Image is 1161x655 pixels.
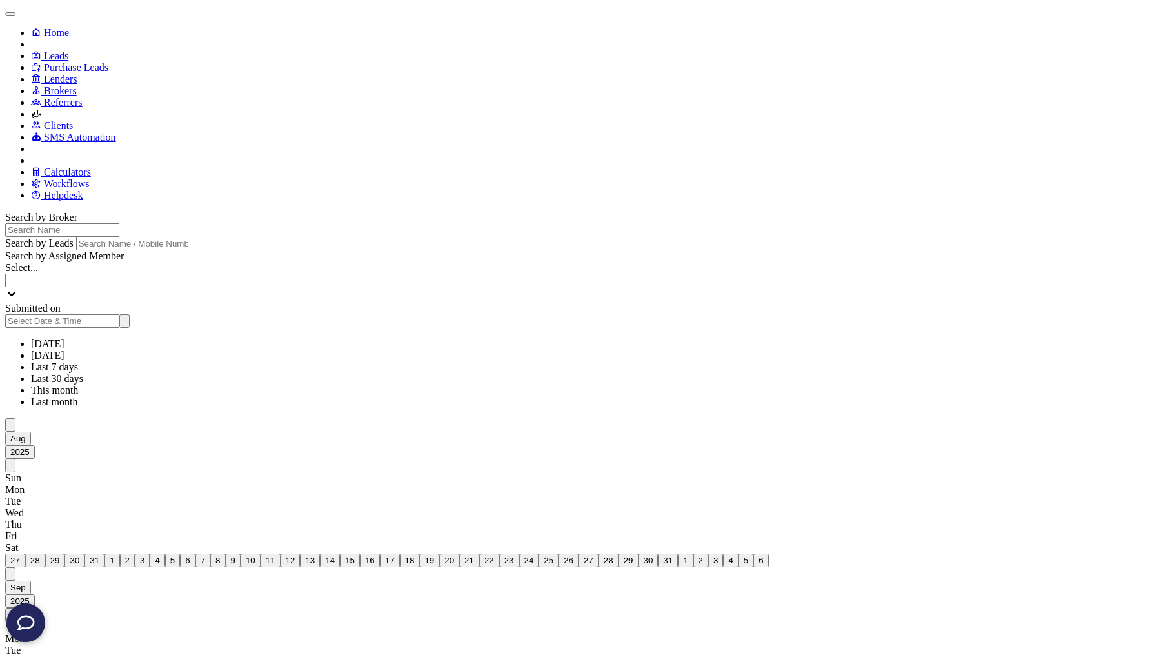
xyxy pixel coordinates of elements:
[31,178,89,189] a: Workflows
[44,85,77,96] span: Brokers
[31,190,83,201] a: Helpdesk
[31,27,69,38] a: Home
[44,62,108,73] span: Purchase Leads
[44,178,90,189] span: Workflows
[44,166,91,177] span: Calculators
[44,132,116,143] span: SMS Automation
[31,85,77,96] a: Brokers
[31,120,73,131] a: Clients
[44,50,68,61] span: Leads
[44,120,73,131] span: Clients
[31,132,116,143] a: SMS Automation
[5,12,15,16] button: Toggle navigation
[44,190,83,201] span: Helpdesk
[31,50,68,61] a: Leads
[31,74,77,85] a: Lenders
[31,62,108,73] a: Purchase Leads
[31,97,83,108] a: Referrers
[44,97,83,108] span: Referrers
[44,74,77,85] span: Lenders
[31,166,91,177] a: Calculators
[44,27,69,38] span: Home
